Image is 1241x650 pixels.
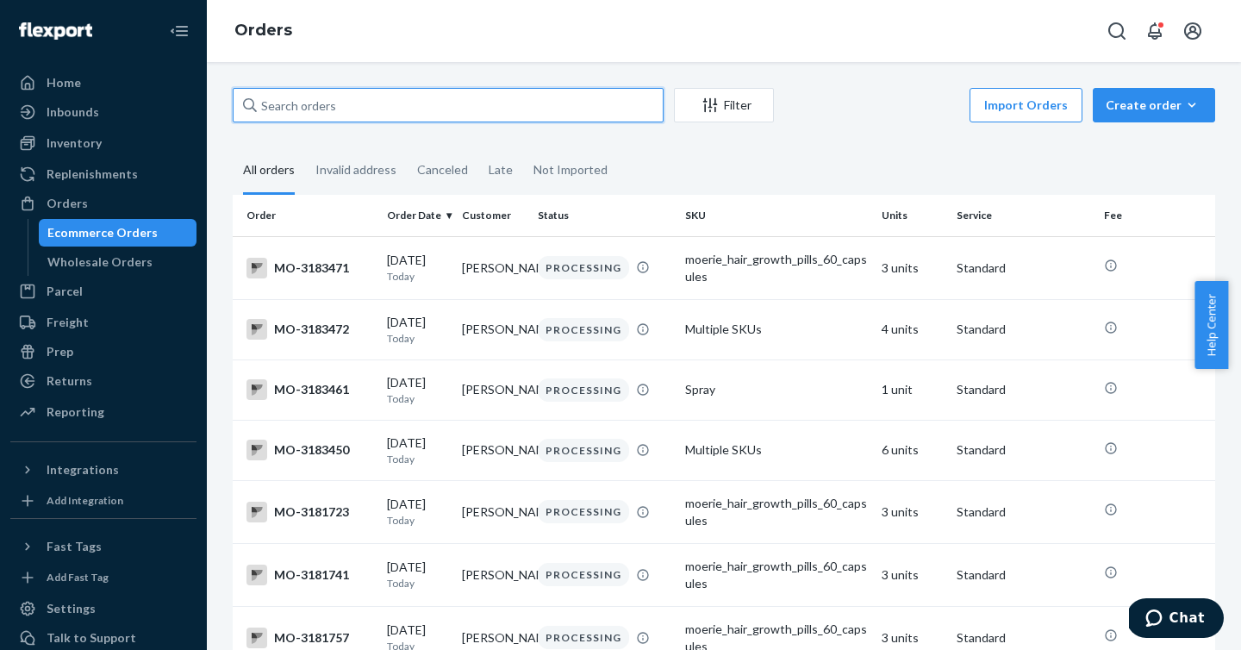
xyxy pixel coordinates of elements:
[246,440,373,460] div: MO-3183450
[47,283,83,300] div: Parcel
[455,420,530,480] td: [PERSON_NAME]
[538,318,629,341] div: PROCESSING
[10,129,196,157] a: Inventory
[387,374,448,406] div: [DATE]
[47,314,89,331] div: Freight
[47,538,102,555] div: Fast Tags
[462,208,523,222] div: Customer
[47,372,92,390] div: Returns
[10,456,196,484] button: Integrations
[47,493,123,508] div: Add Integration
[957,381,1090,398] p: Standard
[47,134,102,152] div: Inventory
[315,147,396,192] div: Invalid address
[875,236,950,299] td: 3 units
[10,190,196,217] a: Orders
[47,403,104,421] div: Reporting
[950,195,1097,236] th: Service
[957,441,1090,459] p: Standard
[10,398,196,426] a: Reporting
[489,147,513,192] div: Late
[678,420,875,480] td: Multiple SKUs
[533,147,608,192] div: Not Imported
[246,628,373,648] div: MO-3181757
[678,195,875,236] th: SKU
[1100,14,1134,48] button: Open Search Box
[455,299,530,359] td: [PERSON_NAME]
[957,503,1090,521] p: Standard
[387,434,448,466] div: [DATE]
[1138,14,1172,48] button: Open notifications
[455,543,530,606] td: [PERSON_NAME]
[538,256,629,279] div: PROCESSING
[674,88,774,122] button: Filter
[957,259,1090,277] p: Standard
[10,491,196,511] a: Add Integration
[387,452,448,466] p: Today
[10,278,196,305] a: Parcel
[19,22,92,40] img: Flexport logo
[380,195,455,236] th: Order Date
[233,195,380,236] th: Order
[387,252,448,284] div: [DATE]
[47,195,88,212] div: Orders
[10,98,196,126] a: Inbounds
[875,543,950,606] td: 3 units
[246,502,373,522] div: MO-3181723
[957,629,1090,647] p: Standard
[47,461,119,478] div: Integrations
[246,565,373,585] div: MO-3181741
[47,343,73,360] div: Prep
[47,224,158,241] div: Ecommerce Orders
[538,500,629,523] div: PROCESSING
[233,88,664,122] input: Search orders
[39,248,197,276] a: Wholesale Orders
[10,338,196,366] a: Prep
[243,147,295,195] div: All orders
[455,236,530,299] td: [PERSON_NAME]
[10,533,196,560] button: Fast Tags
[685,495,868,529] div: moerie_hair_growth_pills_60_capsules
[1194,281,1228,369] button: Help Center
[875,420,950,480] td: 6 units
[10,595,196,622] a: Settings
[387,496,448,528] div: [DATE]
[234,21,292,40] a: Orders
[1097,195,1215,236] th: Fee
[387,559,448,591] div: [DATE]
[387,269,448,284] p: Today
[387,576,448,591] p: Today
[47,74,81,91] div: Home
[387,331,448,346] p: Today
[10,567,196,588] a: Add Fast Tag
[246,379,373,400] div: MO-3183461
[1093,88,1215,122] button: Create order
[957,566,1090,584] p: Standard
[246,258,373,278] div: MO-3183471
[387,314,448,346] div: [DATE]
[10,309,196,336] a: Freight
[531,195,678,236] th: Status
[1176,14,1210,48] button: Open account menu
[47,253,153,271] div: Wholesale Orders
[957,321,1090,338] p: Standard
[387,391,448,406] p: Today
[10,367,196,395] a: Returns
[162,14,196,48] button: Close Navigation
[47,600,96,617] div: Settings
[538,378,629,402] div: PROCESSING
[47,629,136,647] div: Talk to Support
[685,381,868,398] div: Spray
[538,626,629,649] div: PROCESSING
[970,88,1082,122] button: Import Orders
[685,251,868,285] div: moerie_hair_growth_pills_60_capsules
[387,513,448,528] p: Today
[417,147,468,192] div: Canceled
[455,480,530,543] td: [PERSON_NAME]
[875,480,950,543] td: 3 units
[47,103,99,121] div: Inbounds
[538,439,629,462] div: PROCESSING
[875,299,950,359] td: 4 units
